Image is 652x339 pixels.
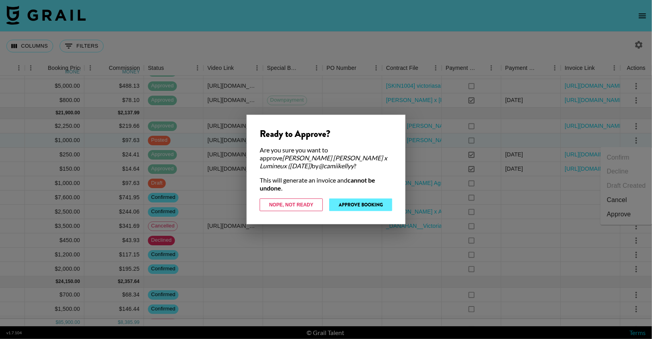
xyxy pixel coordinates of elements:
strong: cannot be undone [260,176,375,192]
em: @ camiikellyy [318,162,354,169]
em: [PERSON_NAME] [PERSON_NAME] x Lumineux ([DATE]) [260,154,387,169]
button: Nope, Not Ready [260,198,323,211]
button: Approve Booking [329,198,392,211]
div: Ready to Approve? [260,128,392,140]
div: Are you sure you want to approve by ? [260,146,392,170]
div: This will generate an invoice and . [260,176,392,192]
